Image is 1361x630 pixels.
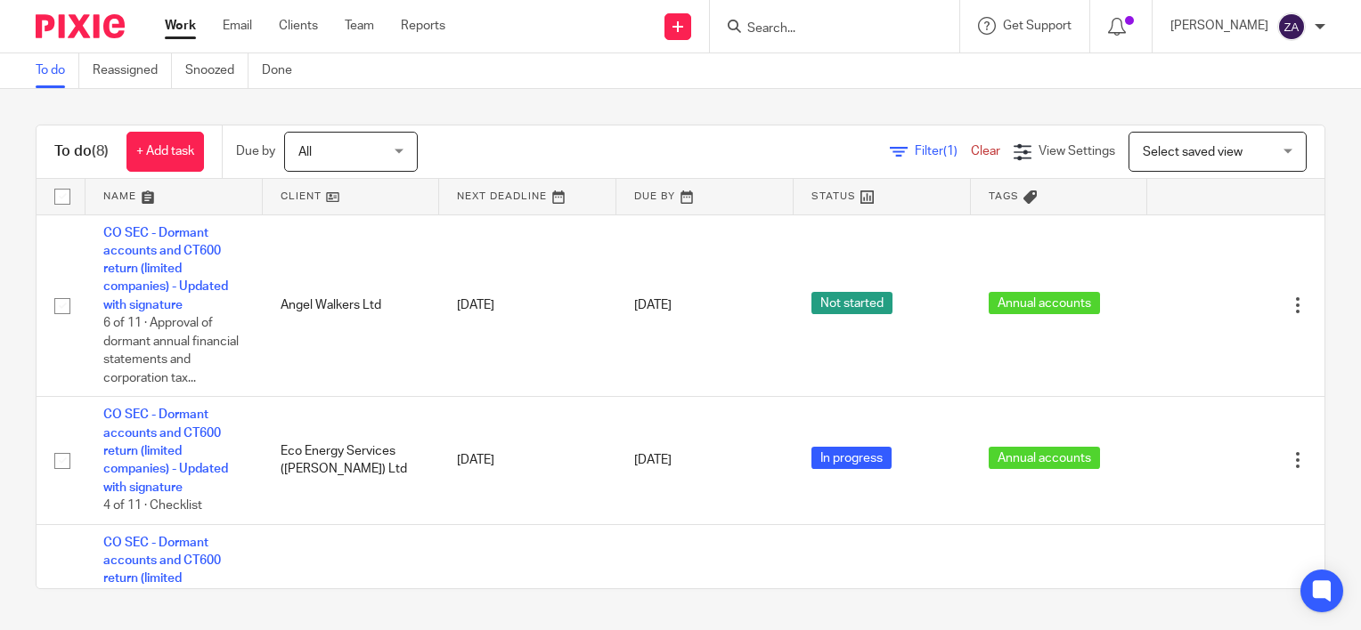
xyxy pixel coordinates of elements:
[746,21,906,37] input: Search
[401,17,445,35] a: Reports
[103,408,228,493] a: CO SEC - Dormant accounts and CT600 return (limited companies) - Updated with signature
[103,499,202,512] span: 4 of 11 · Checklist
[103,317,239,384] span: 6 of 11 · Approval of dormant annual financial statements and corporation tax...
[971,145,1000,157] a: Clear
[103,227,228,311] a: CO SEC - Dormant accounts and CT600 return (limited companies) - Updated with signature
[165,17,196,35] a: Work
[185,53,249,88] a: Snoozed
[36,53,79,88] a: To do
[634,299,672,311] span: [DATE]
[92,144,109,158] span: (8)
[1143,146,1243,158] span: Select saved view
[943,145,958,157] span: (1)
[103,537,228,621] a: CO SEC - Dormant accounts and CT600 return (limited companies) - Updated with signature
[93,53,172,88] a: Reassigned
[989,191,1019,201] span: Tags
[262,53,306,88] a: Done
[439,397,616,524] td: [DATE]
[811,447,892,469] span: In progress
[263,214,440,397] td: Angel Walkers Ltd
[1277,12,1306,41] img: svg%3E
[1003,20,1072,32] span: Get Support
[915,145,971,157] span: Filter
[345,17,374,35] a: Team
[1170,17,1268,35] p: [PERSON_NAME]
[811,292,892,314] span: Not started
[634,454,672,466] span: [DATE]
[989,292,1100,314] span: Annual accounts
[126,132,204,172] a: + Add task
[36,14,125,38] img: Pixie
[989,447,1100,469] span: Annual accounts
[236,142,275,160] p: Due by
[54,142,109,161] h1: To do
[439,214,616,397] td: [DATE]
[279,17,318,35] a: Clients
[223,17,252,35] a: Email
[298,146,312,158] span: All
[263,397,440,524] td: Eco Energy Services ([PERSON_NAME]) Ltd
[1039,145,1115,157] span: View Settings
